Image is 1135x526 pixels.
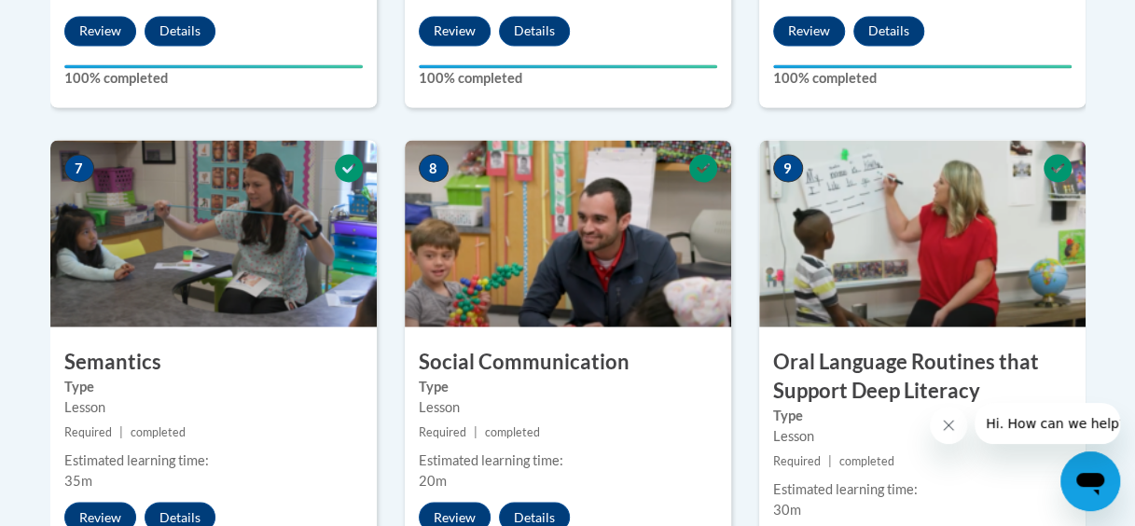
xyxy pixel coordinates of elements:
span: 30m [773,501,801,517]
span: | [474,424,478,438]
span: 20m [419,472,447,488]
iframe: Message from company [975,403,1120,444]
div: Estimated learning time: [773,478,1072,499]
label: 100% completed [419,68,717,89]
h3: Semantics [50,347,377,376]
div: Estimated learning time: [64,450,363,470]
span: | [119,424,123,438]
span: Hi. How can we help? [11,13,151,28]
span: Required [64,424,112,438]
span: Required [773,453,821,467]
h3: Oral Language Routines that Support Deep Literacy [759,347,1086,405]
div: Your progress [64,64,363,68]
div: Estimated learning time: [419,450,717,470]
iframe: Close message [930,407,967,444]
button: Review [773,16,845,46]
span: 35m [64,472,92,488]
label: Type [419,376,717,396]
label: Type [773,405,1072,425]
label: Type [64,376,363,396]
label: 100% completed [64,68,363,89]
span: completed [839,453,894,467]
label: 100% completed [773,68,1072,89]
span: 8 [419,154,449,182]
h3: Social Communication [405,347,731,376]
img: Course Image [50,140,377,326]
img: Course Image [759,140,1086,326]
button: Details [853,16,924,46]
div: Lesson [773,425,1072,446]
div: Lesson [64,396,363,417]
div: Lesson [419,396,717,417]
span: completed [485,424,540,438]
button: Review [64,16,136,46]
button: Review [419,16,491,46]
span: 9 [773,154,803,182]
span: 7 [64,154,94,182]
div: Your progress [419,64,717,68]
button: Details [499,16,570,46]
span: | [828,453,832,467]
div: Your progress [773,64,1072,68]
img: Course Image [405,140,731,326]
span: completed [131,424,186,438]
iframe: Button to launch messaging window [1060,451,1120,511]
span: Required [419,424,466,438]
button: Details [145,16,215,46]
